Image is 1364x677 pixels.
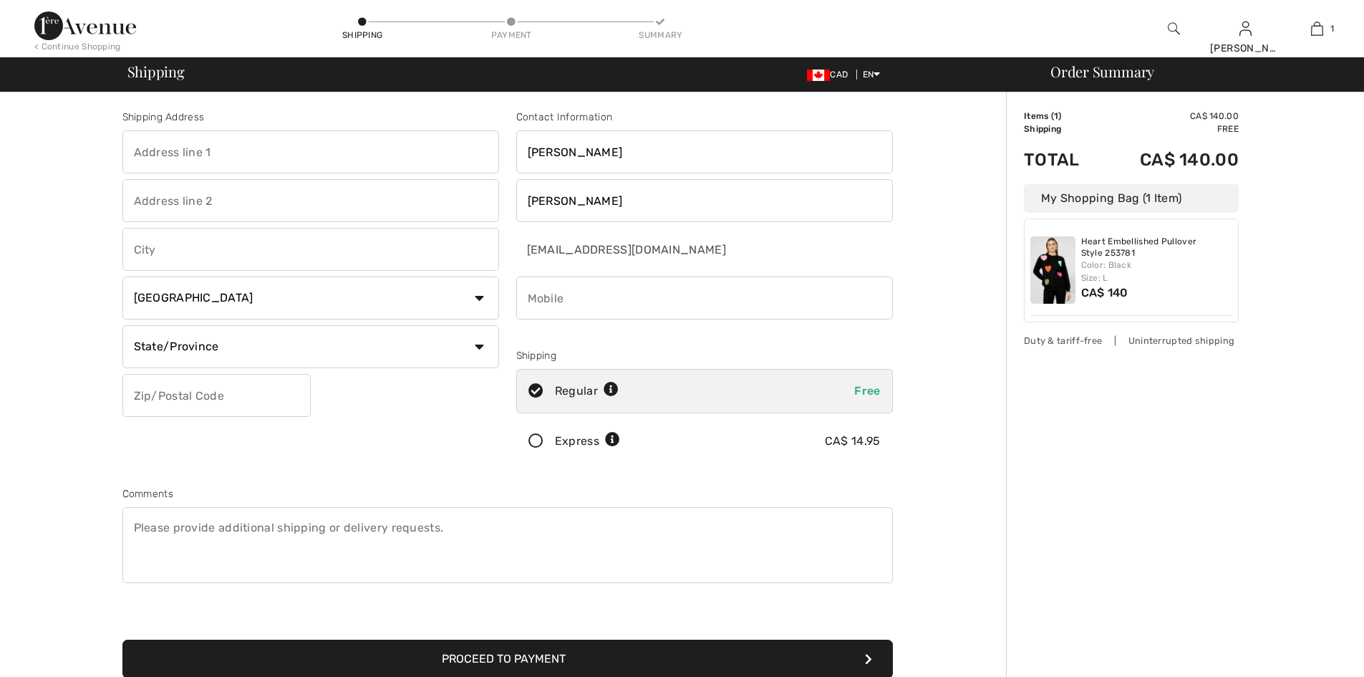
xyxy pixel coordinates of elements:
span: 1 [1330,22,1334,35]
div: Regular [555,383,619,400]
td: Free [1101,123,1239,135]
span: Shipping [127,64,185,79]
div: Express [555,433,620,450]
div: My Shopping Bag (1 Item) [1024,184,1239,213]
div: Contact Information [516,110,893,125]
img: My Bag [1311,20,1323,37]
div: Shipping [341,29,384,42]
div: [PERSON_NAME] [1210,41,1280,56]
a: Heart Embellished Pullover Style 253781 [1081,236,1233,259]
a: Sign In [1239,21,1252,35]
td: CA$ 140.00 [1101,110,1239,123]
div: Comments [122,486,893,501]
td: Items ( ) [1024,110,1101,123]
img: search the website [1168,20,1180,37]
input: City [122,228,499,271]
div: Duty & tariff-free | Uninterrupted shipping [1024,334,1239,347]
td: Total [1024,135,1101,184]
input: Address line 1 [122,130,499,173]
div: Summary [639,29,682,42]
a: 1 [1282,20,1352,37]
input: Mobile [516,277,893,320]
input: E-mail [516,228,799,271]
td: Shipping [1024,123,1101,135]
div: < Continue Shopping [34,40,121,53]
img: My Info [1239,20,1252,37]
span: CAD [807,69,853,80]
input: Last name [516,179,893,222]
div: Order Summary [1033,64,1355,79]
div: Payment [490,29,533,42]
div: CA$ 14.95 [825,433,881,450]
input: Address line 2 [122,179,499,222]
span: Free [854,384,880,398]
img: Canadian Dollar [807,69,830,81]
input: Zip/Postal Code [122,374,311,417]
span: 1 [1054,111,1058,121]
span: CA$ 140 [1081,286,1128,299]
div: Shipping Address [122,110,499,125]
img: 1ère Avenue [34,11,136,40]
div: Color: Black Size: L [1081,259,1233,284]
input: First name [516,130,893,173]
td: CA$ 140.00 [1101,135,1239,184]
div: Shipping [516,348,893,363]
span: EN [863,69,881,80]
img: Heart Embellished Pullover Style 253781 [1030,236,1075,304]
